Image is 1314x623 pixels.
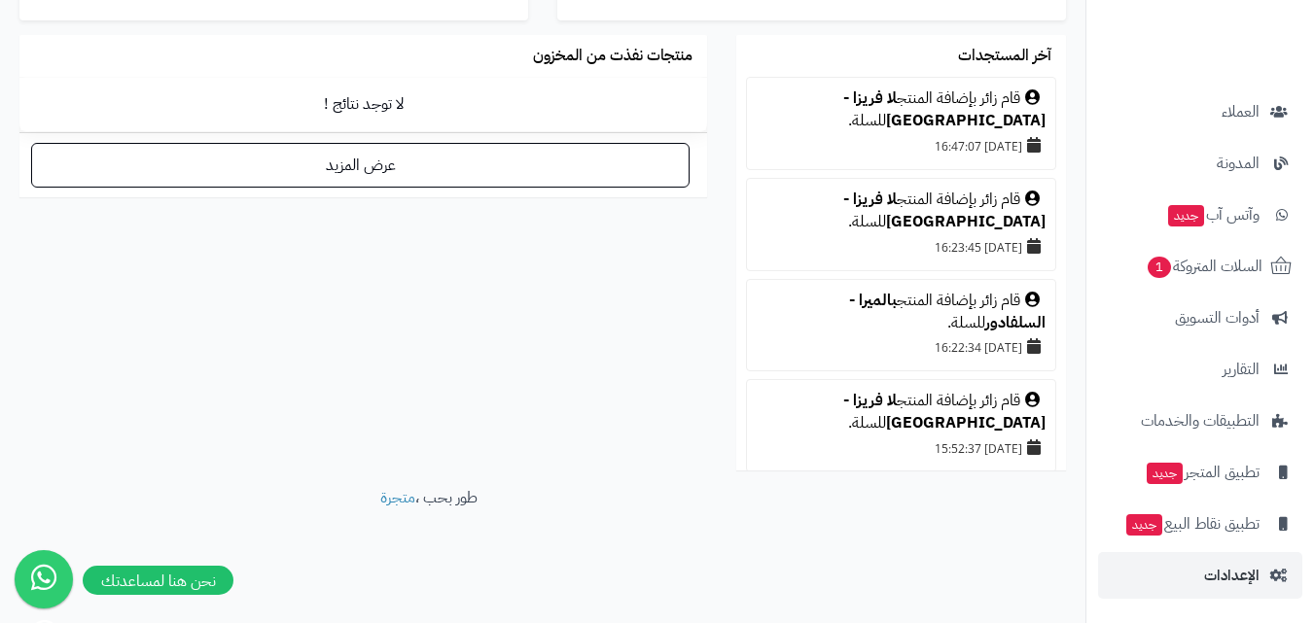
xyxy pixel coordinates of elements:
div: قام زائر بإضافة المنتج للسلة. [757,390,1046,434]
span: المدونة [1217,150,1260,177]
a: السلات المتروكة1 [1098,243,1302,290]
h3: منتجات نفذت من المخزون [533,48,693,65]
span: جديد [1147,463,1183,484]
a: الإعدادات [1098,552,1302,599]
div: [DATE] 15:52:37 [757,434,1046,462]
span: السلات المتروكة [1146,253,1262,280]
div: قام زائر بإضافة المنتج للسلة. [757,290,1046,334]
div: [DATE] 16:22:34 [757,333,1046,361]
a: لا فريزا - [GEOGRAPHIC_DATA] [843,389,1046,434]
div: قام زائر بإضافة المنتج للسلة. [757,189,1046,233]
a: وآتس آبجديد [1098,191,1302,238]
span: 1 [1148,257,1171,278]
a: عرض المزيد [31,143,690,188]
span: وآتس آب [1166,201,1260,228]
a: العملاء [1098,88,1302,135]
span: الإعدادات [1204,562,1260,589]
a: لا فريزا - [GEOGRAPHIC_DATA] [843,188,1046,233]
span: تطبيق نقاط البيع [1124,510,1260,537]
div: [DATE] 16:47:07 [757,132,1046,159]
h3: آخر المستجدات [958,48,1051,65]
span: جديد [1126,514,1162,536]
a: متجرة [380,486,415,509]
td: لا توجد نتائج ! [19,78,707,131]
a: بالميرا - السلفادور [849,289,1046,334]
a: التقارير [1098,346,1302,393]
span: العملاء [1222,98,1260,125]
a: تطبيق المتجرجديد [1098,449,1302,496]
span: تطبيق المتجر [1145,459,1260,486]
a: لا فريزا - [GEOGRAPHIC_DATA] [843,87,1046,132]
span: التقارير [1223,356,1260,383]
span: أدوات التسويق [1175,304,1260,331]
span: التطبيقات والخدمات [1141,407,1260,434]
a: تطبيق نقاط البيعجديد [1098,501,1302,547]
span: جديد [1168,205,1204,226]
a: المدونة [1098,140,1302,187]
a: التطبيقات والخدمات [1098,398,1302,444]
a: أدوات التسويق [1098,294,1302,341]
div: [DATE] 16:23:45 [757,233,1046,260]
div: قام زائر بإضافة المنتج للسلة. [757,87,1046,132]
